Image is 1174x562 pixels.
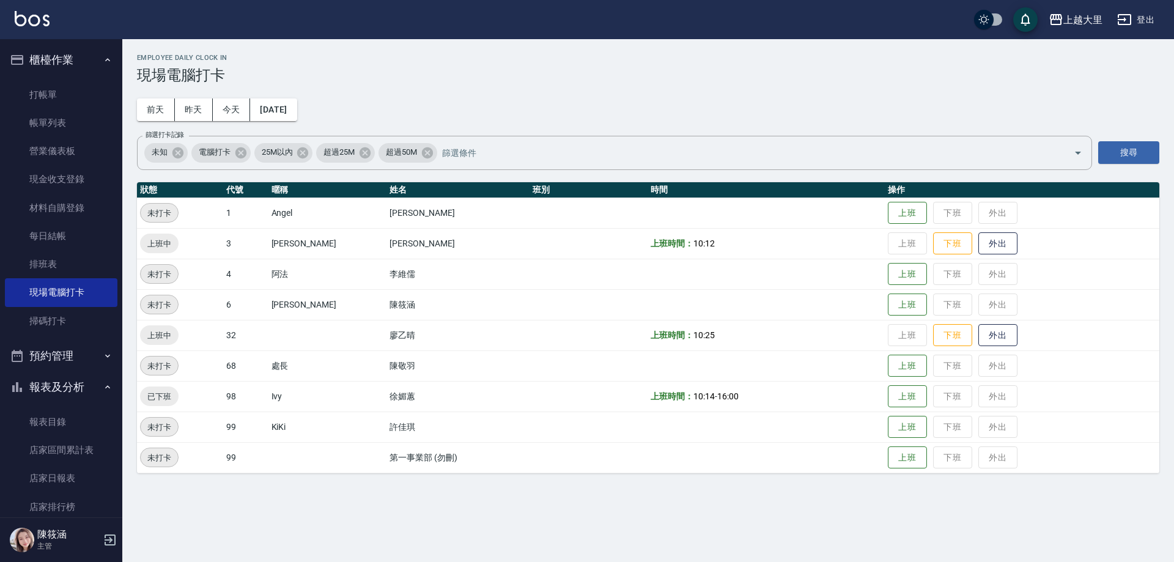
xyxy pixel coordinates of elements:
[141,207,178,220] span: 未打卡
[141,268,178,281] span: 未打卡
[316,143,375,163] div: 超過25M
[386,320,529,350] td: 廖乙晴
[254,143,313,163] div: 25M以內
[141,360,178,372] span: 未打卡
[37,541,100,552] p: 主管
[5,278,117,306] a: 現場電腦打卡
[386,412,529,442] td: 許佳琪
[888,416,927,438] button: 上班
[885,182,1159,198] th: 操作
[648,182,884,198] th: 時間
[141,451,178,464] span: 未打卡
[268,198,387,228] td: Angel
[5,436,117,464] a: 店家區間累計表
[144,143,188,163] div: 未知
[386,182,529,198] th: 姓名
[888,355,927,377] button: 上班
[268,289,387,320] td: [PERSON_NAME]
[141,421,178,434] span: 未打卡
[268,381,387,412] td: Ivy
[933,232,972,255] button: 下班
[5,340,117,372] button: 預約管理
[268,412,387,442] td: KiKi
[888,202,927,224] button: 上班
[693,391,715,401] span: 10:14
[5,81,117,109] a: 打帳單
[191,146,238,158] span: 電腦打卡
[530,182,648,198] th: 班別
[37,528,100,541] h5: 陳筱涵
[254,146,300,158] span: 25M以內
[888,385,927,408] button: 上班
[223,198,268,228] td: 1
[175,98,213,121] button: 昨天
[651,238,693,248] b: 上班時間：
[316,146,362,158] span: 超過25M
[978,232,1017,255] button: 外出
[888,294,927,316] button: 上班
[1068,143,1088,163] button: Open
[386,228,529,259] td: [PERSON_NAME]
[386,198,529,228] td: [PERSON_NAME]
[978,324,1017,347] button: 外出
[141,298,178,311] span: 未打卡
[140,237,179,250] span: 上班中
[386,381,529,412] td: 徐媚蕙
[933,324,972,347] button: 下班
[717,391,739,401] span: 16:00
[378,143,437,163] div: 超過50M
[5,371,117,403] button: 報表及分析
[213,98,251,121] button: 今天
[223,381,268,412] td: 98
[223,412,268,442] td: 99
[223,182,268,198] th: 代號
[1112,9,1159,31] button: 登出
[268,259,387,289] td: 阿法
[386,442,529,473] td: 第一事業部 (勿刪)
[651,391,693,401] b: 上班時間：
[223,350,268,381] td: 68
[888,263,927,286] button: 上班
[137,54,1159,62] h2: Employee Daily Clock In
[888,446,927,469] button: 上班
[223,442,268,473] td: 99
[137,98,175,121] button: 前天
[146,130,184,139] label: 篩選打卡記錄
[5,109,117,137] a: 帳單列表
[10,528,34,552] img: Person
[386,350,529,381] td: 陳敬羽
[693,330,715,340] span: 10:25
[223,228,268,259] td: 3
[439,142,1052,163] input: 篩選條件
[1063,12,1102,28] div: 上越大里
[268,182,387,198] th: 暱稱
[1098,141,1159,164] button: 搜尋
[378,146,424,158] span: 超過50M
[5,493,117,521] a: 店家排行榜
[5,250,117,278] a: 排班表
[268,350,387,381] td: 處長
[250,98,297,121] button: [DATE]
[5,194,117,222] a: 材料自購登錄
[5,165,117,193] a: 現金收支登錄
[191,143,251,163] div: 電腦打卡
[5,44,117,76] button: 櫃檯作業
[268,228,387,259] td: [PERSON_NAME]
[137,67,1159,84] h3: 現場電腦打卡
[5,137,117,165] a: 營業儀表板
[386,259,529,289] td: 李維儒
[140,329,179,342] span: 上班中
[1013,7,1038,32] button: save
[5,222,117,250] a: 每日結帳
[648,381,884,412] td: -
[693,238,715,248] span: 10:12
[223,289,268,320] td: 6
[5,307,117,335] a: 掃碼打卡
[15,11,50,26] img: Logo
[5,464,117,492] a: 店家日報表
[5,408,117,436] a: 報表目錄
[137,182,223,198] th: 狀態
[144,146,175,158] span: 未知
[386,289,529,320] td: 陳筱涵
[140,390,179,403] span: 已下班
